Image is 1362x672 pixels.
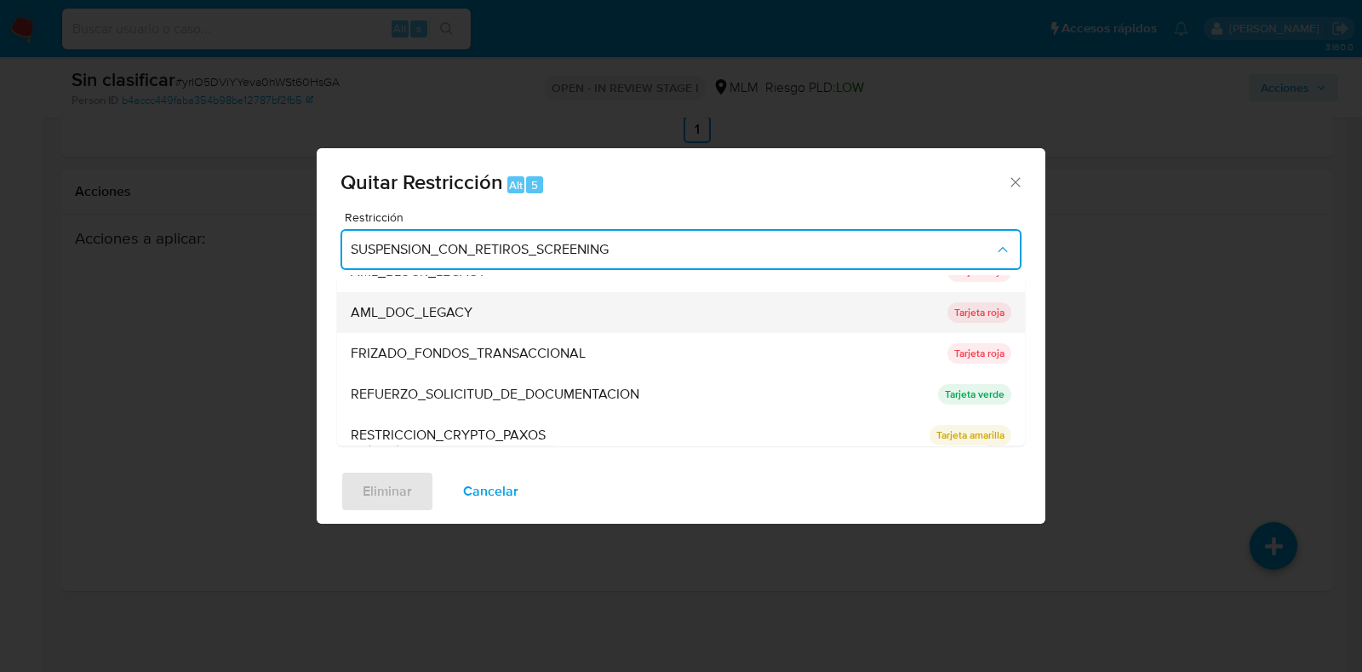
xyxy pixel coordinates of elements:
span: Cancelar [463,473,518,510]
span: SUSPENSION_CON_RETIROS_SCREENING [351,241,994,258]
p: Tarjeta roja [947,262,1011,283]
p: Tarjeta roja [947,344,1011,365]
span: AML_BLOCK_LEGACY [351,264,486,281]
p: Tarjeta amarilla [930,426,1011,446]
span: Alt [509,177,523,193]
button: Cerrar ventana [1007,174,1022,189]
button: Cancelar [441,471,541,512]
span: RESTRICCION_CRYPTO_PAXOS [351,428,546,445]
span: Quitar Restricción [340,167,503,197]
span: AML_DOC_LEGACY [351,305,472,322]
p: Tarjeta roja [947,303,1011,324]
span: Campo requerido [346,435,681,447]
span: REFUERZO_SOLICITUD_DE_DOCUMENTACION [351,387,639,404]
ul: Restriction [337,170,1025,579]
span: 5 [531,177,538,193]
span: Restricción [345,211,1026,223]
span: FRIZADO_FONDOS_TRANSACCIONAL [351,346,586,363]
button: Restriction [340,229,1021,270]
p: Tarjeta verde [938,385,1011,405]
